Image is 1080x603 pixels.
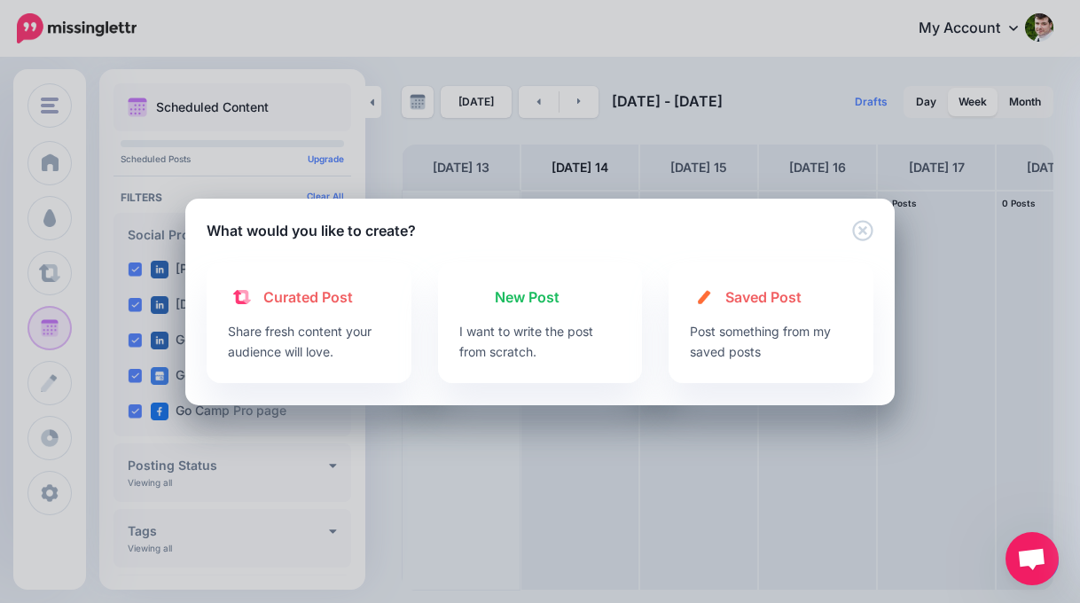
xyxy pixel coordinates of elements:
p: Post something from my saved posts [690,321,852,362]
span: Curated Post [263,286,353,309]
img: create.png [698,290,711,304]
img: curate.png [233,290,251,304]
span: Saved Post [725,286,802,309]
p: I want to write the post from scratch. [459,321,622,362]
button: Close [852,220,873,242]
h5: What would you like to create? [207,220,416,241]
p: Share fresh content your audience will love. [228,321,390,362]
span: New Post [495,286,560,309]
